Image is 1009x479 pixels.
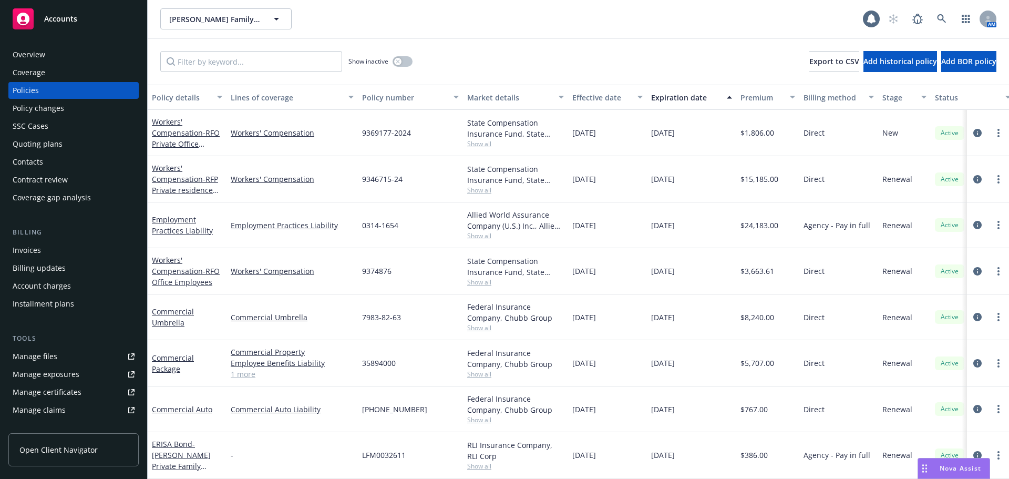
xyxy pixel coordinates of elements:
[651,404,675,415] span: [DATE]
[940,464,981,473] span: Nova Assist
[358,85,463,110] button: Policy number
[809,51,859,72] button: Export to CSV
[362,127,411,138] span: 9369177-2024
[939,128,960,138] span: Active
[13,366,79,383] div: Manage exposures
[348,57,388,66] span: Show inactive
[8,82,139,99] a: Policies
[804,266,825,277] span: Direct
[13,136,63,152] div: Quoting plans
[8,100,139,117] a: Policy changes
[878,85,931,110] button: Stage
[152,117,220,160] a: Workers' Compensation
[8,333,139,344] div: Tools
[169,14,260,25] span: [PERSON_NAME] Family Office LLC
[882,358,912,369] span: Renewal
[467,370,564,379] span: Show all
[152,92,211,103] div: Policy details
[651,450,675,461] span: [DATE]
[148,85,226,110] button: Policy details
[8,278,139,294] a: Account charges
[882,220,912,231] span: Renewal
[572,92,631,103] div: Effective date
[651,220,675,231] span: [DATE]
[799,85,878,110] button: Billing method
[804,404,825,415] span: Direct
[572,312,596,323] span: [DATE]
[13,118,48,135] div: SSC Cases
[362,220,398,231] span: 0314-1654
[882,174,912,185] span: Renewal
[8,366,139,383] span: Manage exposures
[362,404,427,415] span: [PHONE_NUMBER]
[467,117,564,139] div: State Compensation Insurance Fund, State Compensation Insurance Fund (SCIF)
[8,384,139,401] a: Manage certificates
[863,56,937,66] span: Add historical policy
[231,450,233,461] span: -
[231,220,354,231] a: Employment Practices Liability
[992,173,1005,186] a: more
[804,450,870,461] span: Agency - Pay in full
[467,231,564,240] span: Show all
[467,139,564,148] span: Show all
[467,462,564,471] span: Show all
[152,128,220,160] span: - RFO Private Office Employees
[467,92,552,103] div: Market details
[8,189,139,206] a: Coverage gap analysis
[13,154,43,170] div: Contacts
[467,278,564,287] span: Show all
[362,266,392,277] span: 9374876
[13,295,74,312] div: Installment plans
[231,404,354,415] a: Commercial Auto Liability
[740,174,778,185] span: $15,185.00
[152,174,219,206] span: - RFP Private residence employees
[740,312,774,323] span: $8,240.00
[362,358,396,369] span: 35894000
[231,92,342,103] div: Lines of coverage
[740,92,784,103] div: Premium
[8,348,139,365] a: Manage files
[992,403,1005,415] a: more
[572,220,596,231] span: [DATE]
[467,256,564,278] div: State Compensation Insurance Fund, State Compensation Insurance Fund (SCIF)
[882,404,912,415] span: Renewal
[935,92,999,103] div: Status
[13,171,68,188] div: Contract review
[362,174,403,185] span: 9346715-24
[955,8,976,29] a: Switch app
[971,449,984,462] a: circleInformation
[804,358,825,369] span: Direct
[13,189,91,206] div: Coverage gap analysis
[941,51,996,72] button: Add BOR policy
[736,85,799,110] button: Premium
[13,420,62,436] div: Manage BORs
[907,8,928,29] a: Report a Bug
[13,384,81,401] div: Manage certificates
[13,82,39,99] div: Policies
[804,127,825,138] span: Direct
[939,175,960,184] span: Active
[651,92,720,103] div: Expiration date
[8,295,139,312] a: Installment plans
[918,458,990,479] button: Nova Assist
[918,458,931,478] div: Drag to move
[882,127,898,138] span: New
[651,127,675,138] span: [DATE]
[231,312,354,323] a: Commercial Umbrella
[804,220,870,231] span: Agency - Pay in full
[971,265,984,278] a: circleInformation
[568,85,647,110] button: Effective date
[8,118,139,135] a: SSC Cases
[467,323,564,332] span: Show all
[882,312,912,323] span: Renewal
[467,393,564,415] div: Federal Insurance Company, Chubb Group
[8,64,139,81] a: Coverage
[572,127,596,138] span: [DATE]
[13,100,64,117] div: Policy changes
[226,85,358,110] button: Lines of coverage
[467,440,564,462] div: RLI Insurance Company, RLI Corp
[160,51,342,72] input: Filter by keyword...
[992,265,1005,278] a: more
[740,220,778,231] span: $24,183.00
[971,173,984,186] a: circleInformation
